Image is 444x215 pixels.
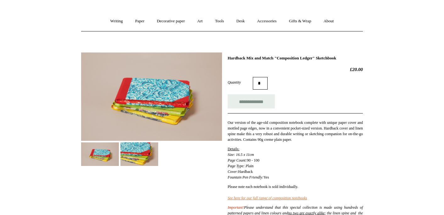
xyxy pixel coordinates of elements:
[81,142,119,166] img: Hardback Mix and Match "Composition Ledger" Sketchbook
[238,169,253,174] span: Hardback
[228,67,363,72] h2: £20.00
[151,13,191,30] a: Decorative paper
[228,205,244,210] i: Important!
[228,158,247,163] em: Page Count:
[283,13,317,30] a: Gifts & Wrap
[228,164,248,168] em: Page Type: P
[130,13,150,30] a: Paper
[228,56,363,61] h1: Hardback Mix and Match "Composition Ledger" Sketchbook
[209,13,230,30] a: Tools
[228,147,239,151] span: Details:
[228,175,264,179] em: Fountain Pen Friendly:
[228,152,254,157] em: Size: 16.5 x 11cm
[247,158,259,163] span: 90 - 100
[191,13,208,30] a: Art
[228,196,307,200] a: See here for our full range of composition notebooks
[81,52,222,141] img: Hardback Mix and Match "Composition Ledger" Sketchbook
[228,120,363,142] span: Our version of the age-old composition notebook complete with unique paper cover and mottled page...
[248,164,253,168] span: lain
[252,13,282,30] a: Accessories
[231,13,251,30] a: Desk
[120,142,158,166] img: Hardback Mix and Match "Composition Ledger" Sketchbook
[228,184,363,201] p: Please note each notebook is sold individually.
[264,175,269,179] span: Yes
[228,80,253,85] label: Quantity
[228,169,238,174] em: Cover:
[318,13,340,30] a: About
[105,13,129,30] a: Writing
